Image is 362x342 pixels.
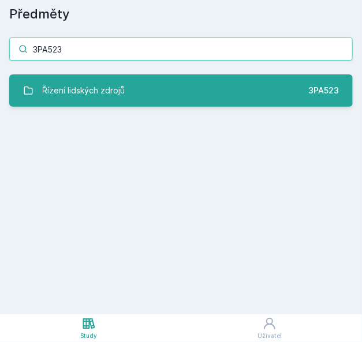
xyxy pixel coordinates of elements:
div: Uživatel [257,332,282,340]
div: 3PA523 [308,85,339,96]
div: Řízení lidských zdrojů [43,79,125,102]
a: Uživatel [177,314,362,342]
input: Název nebo ident předmětu… [9,37,353,61]
div: Study [80,332,97,340]
h1: Předměty [9,5,353,24]
a: Řízení lidských zdrojů 3PA523 [9,74,353,107]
